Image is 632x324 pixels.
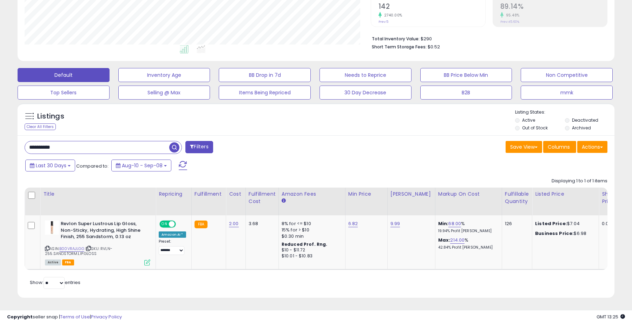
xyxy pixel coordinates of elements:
[378,2,485,12] h2: 142
[577,141,607,153] button: Actions
[175,221,186,227] span: OFF
[515,109,614,116] p: Listing States:
[438,220,449,227] b: Min:
[602,190,616,205] div: Ship Price
[118,86,210,100] button: Selling @ Max
[229,190,243,198] div: Cost
[159,239,186,255] div: Preset:
[435,188,502,215] th: The percentage added to the cost of goods (COGS) that forms the calculator for Min & Max prices.
[111,160,171,171] button: Aug-10 - Sep-08
[30,279,80,286] span: Show: entries
[61,221,146,242] b: Revlon Super Lustrous Lip Gloss, Non-Sticky, Hydrating, High Shine Finish, 255 Sandstorm, 0.13 oz
[45,221,59,235] img: 31EygIa6qiL._SL40_.jpg
[438,229,496,234] p: 19.94% Profit [PERSON_NAME]
[382,13,402,18] small: 2740.00%
[282,198,286,204] small: Amazon Fees.
[438,221,496,234] div: %
[602,221,613,227] div: 0.00
[36,162,66,169] span: Last 30 Days
[535,221,593,227] div: $7.04
[282,247,340,253] div: $10 - $11.72
[372,34,602,42] li: $290
[282,190,342,198] div: Amazon Fees
[320,68,412,82] button: Needs to Reprice
[91,313,122,320] a: Privacy Policy
[219,68,311,82] button: BB Drop in 7d
[282,227,340,233] div: 15% for > $10
[438,237,496,250] div: %
[521,68,613,82] button: Non Competitive
[37,112,64,121] h5: Listings
[378,20,388,24] small: Prev: 5
[282,241,328,247] b: Reduced Prof. Rng.
[59,246,84,252] a: B00VRAJLGG
[522,117,535,123] label: Active
[420,68,512,82] button: BB Price Below Min
[503,13,520,18] small: 95.48%
[159,231,186,238] div: Amazon AI *
[450,237,465,244] a: 214.00
[535,190,596,198] div: Listed Price
[195,190,223,198] div: Fulfillment
[438,245,496,250] p: 42.84% Profit [PERSON_NAME]
[348,220,358,227] a: 6.82
[25,123,56,130] div: Clear All Filters
[60,313,90,320] a: Terms of Use
[159,190,189,198] div: Repricing
[448,220,461,227] a: 68.00
[521,86,613,100] button: mmk
[552,178,607,184] div: Displaying 1 to 1 of 1 items
[249,190,276,205] div: Fulfillment Cost
[390,220,400,227] a: 9.99
[43,190,153,198] div: Title
[7,313,33,320] strong: Copyright
[500,20,519,24] small: Prev: 45.60%
[535,230,593,237] div: $6.98
[219,86,311,100] button: Items Being Repriced
[390,190,432,198] div: [PERSON_NAME]
[282,253,340,259] div: $10.01 - $10.83
[122,162,163,169] span: Aug-10 - Sep-08
[320,86,412,100] button: 30 Day Decrease
[535,220,567,227] b: Listed Price:
[249,221,273,227] div: 3.68
[428,43,440,50] span: $0.52
[543,141,576,153] button: Columns
[282,221,340,227] div: 8% for <= $10
[25,160,75,171] button: Last 30 Days
[45,221,150,265] div: ASIN:
[45,246,112,256] span: | SKU: RVLN-255.SANDSTORM.LIP.GLOSS
[438,237,450,243] b: Max:
[45,259,61,265] span: All listings currently available for purchase on Amazon
[18,86,110,100] button: Top Sellers
[282,233,340,239] div: $0.30 min
[185,141,213,153] button: Filters
[505,221,527,227] div: 126
[160,221,169,227] span: ON
[500,2,607,12] h2: 89.14%
[535,230,574,237] b: Business Price:
[372,36,420,42] b: Total Inventory Value:
[597,313,625,320] span: 2025-10-9 13:25 GMT
[229,220,239,227] a: 2.00
[505,190,529,205] div: Fulfillable Quantity
[348,190,384,198] div: Min Price
[572,125,591,131] label: Archived
[548,143,570,150] span: Columns
[572,117,598,123] label: Deactivated
[372,44,427,50] b: Short Term Storage Fees:
[420,86,512,100] button: B2B
[7,314,122,320] div: seller snap | |
[118,68,210,82] button: Inventory Age
[195,221,208,228] small: FBA
[438,190,499,198] div: Markup on Cost
[76,163,108,169] span: Compared to:
[522,125,548,131] label: Out of Stock
[506,141,542,153] button: Save View
[18,68,110,82] button: Default
[62,259,74,265] span: FBA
